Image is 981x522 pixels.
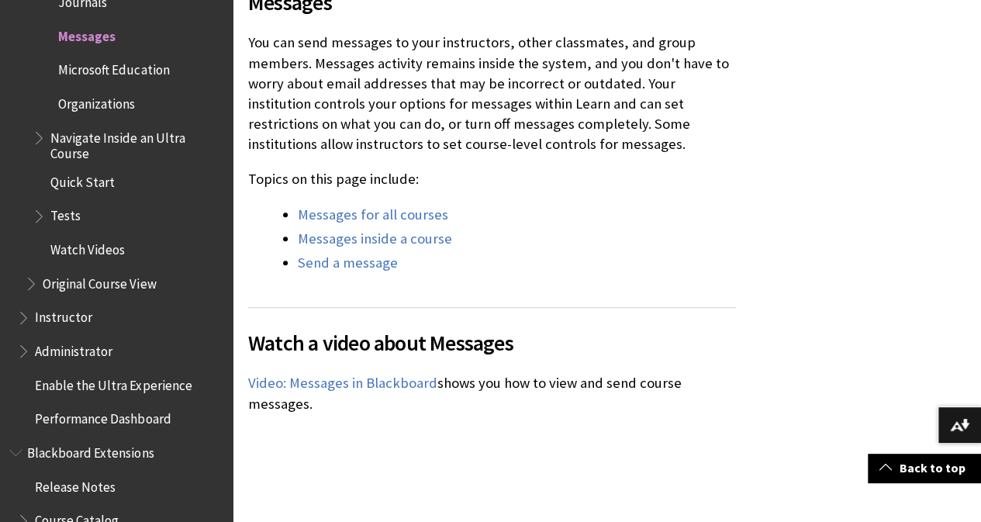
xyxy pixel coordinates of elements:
p: shows you how to view and send course messages. [248,373,736,413]
span: Enable the Ultra Experience [35,372,192,393]
span: Original Course View [43,271,156,292]
a: Messages inside a course [298,230,452,248]
span: Quick Start [50,169,115,190]
span: Microsoft Education [58,57,169,78]
span: Watch a video about Messages [248,327,736,359]
a: Back to top [868,454,981,482]
span: Release Notes [35,474,116,495]
span: Tests [50,203,81,224]
a: Video: Messages in Blackboard [248,374,437,392]
a: Send a message [298,254,398,272]
a: Messages for all courses [298,206,448,224]
span: Administrator [35,338,112,359]
span: Blackboard Extensions [27,440,154,461]
span: Watch Videos [50,237,125,258]
span: Performance Dashboard [35,406,171,427]
span: Instructor [35,305,92,326]
span: Messages [58,23,116,44]
span: Organizations [58,91,135,112]
p: Topics on this page include: [248,169,736,189]
span: Navigate Inside an Ultra Course [50,125,222,161]
p: You can send messages to your instructors, other classmates, and group members. Messages activity... [248,33,736,154]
